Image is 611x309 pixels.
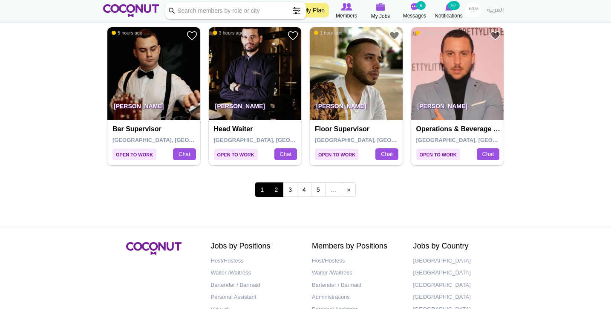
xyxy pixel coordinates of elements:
span: [GEOGRAPHIC_DATA], [GEOGRAPHIC_DATA] [315,137,436,143]
span: Open to Work [315,149,359,160]
a: 5 [311,182,326,197]
a: Bartender / Barmaid [312,279,401,292]
a: Add to Favourites [288,30,298,41]
a: My Jobs My Jobs [363,2,398,20]
a: 3 [283,182,297,197]
span: Open to Work [112,149,156,160]
span: Messages [403,12,427,20]
span: [GEOGRAPHIC_DATA], [GEOGRAPHIC_DATA] [416,137,538,143]
p: [PERSON_NAME] [209,96,302,120]
a: 2 [269,182,283,197]
img: Coconut [126,242,182,255]
a: Add to Favourites [187,30,197,41]
span: Open to Work [214,149,258,160]
a: Chat [375,148,398,160]
a: [GEOGRAPHIC_DATA] [413,255,502,267]
a: Personal Assistant [211,291,300,303]
img: Notifications [445,3,452,11]
a: [GEOGRAPHIC_DATA] [413,279,502,292]
h4: Operations & Beverage Manager [416,125,501,133]
h2: Jobs by Positions [211,242,300,251]
a: Add to Favourites [389,30,400,41]
span: 3 hours ago [213,30,244,36]
a: Administrations [312,291,401,303]
span: [GEOGRAPHIC_DATA], [GEOGRAPHIC_DATA] [214,137,335,143]
p: [PERSON_NAME] [411,96,504,120]
img: Messages [410,3,419,11]
a: next › [342,182,356,197]
span: Members [336,12,357,20]
a: Waiter /Waitress [312,267,401,279]
a: Notifications Notifications 97 [432,2,466,20]
a: My Plan [299,3,329,17]
a: Chat [274,148,297,160]
a: Waiter /Waitress [211,267,300,279]
a: [GEOGRAPHIC_DATA] [413,267,502,279]
a: العربية [483,2,508,19]
span: Open to Work [416,149,460,160]
span: [GEOGRAPHIC_DATA], [GEOGRAPHIC_DATA] [112,137,234,143]
a: Host/Hostess [211,255,300,267]
a: Chat [173,148,196,160]
h4: Floor Supervisor [315,125,400,133]
span: 1 hour ago [314,30,343,36]
a: Chat [477,148,499,160]
p: [PERSON_NAME] [310,96,403,120]
input: Search members by role or city [165,2,306,19]
a: Browse Members Members [329,2,363,20]
a: Add to Favourites [490,30,501,41]
img: Home [103,4,159,17]
a: [GEOGRAPHIC_DATA] [413,291,502,303]
span: 1 [255,182,270,197]
a: 4 [297,182,311,197]
p: [PERSON_NAME] [107,96,200,120]
img: Browse Members [341,3,352,11]
small: 6 [416,1,426,10]
small: 97 [448,1,460,10]
a: Bartender / Barmaid [211,279,300,292]
span: Notifications [435,12,462,20]
h2: Members by Positions [312,242,401,251]
h4: Head Waiter [214,125,299,133]
span: My Jobs [371,12,390,20]
span: 6 hours ago [415,30,446,36]
span: 5 hours ago [112,30,142,36]
a: Host/Hostess [312,255,401,267]
img: My Jobs [376,3,385,11]
span: … [325,182,342,197]
h4: Bar Supervisor [112,125,197,133]
h2: Jobs by Country [413,242,502,251]
a: Messages Messages 6 [398,2,432,20]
